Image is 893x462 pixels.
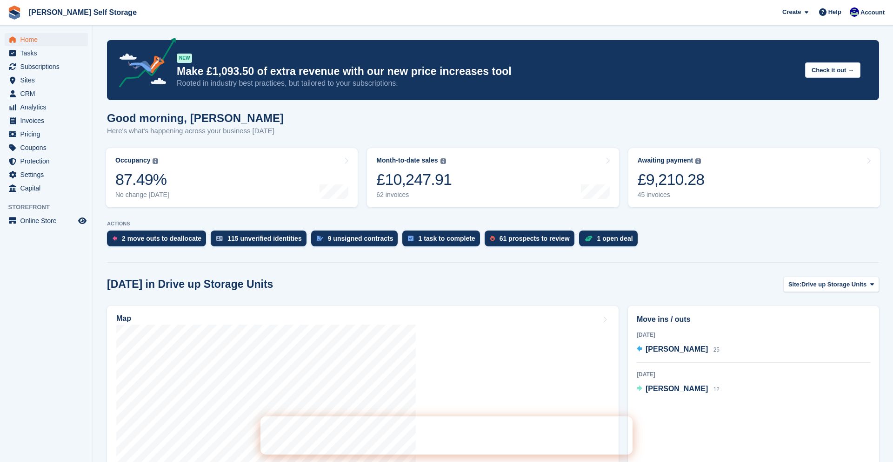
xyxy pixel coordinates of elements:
a: menu [5,87,88,100]
p: Here's what's happening across your business [DATE] [107,126,284,136]
div: £9,210.28 [638,170,705,189]
a: Awaiting payment £9,210.28 45 invoices [628,148,880,207]
img: Justin Farthing [850,7,859,17]
button: Check it out → [805,62,860,78]
div: 9 unsigned contracts [328,235,393,242]
div: 1 task to complete [418,235,475,242]
a: menu [5,168,88,181]
span: Help [828,7,841,17]
div: [DATE] [637,331,870,339]
div: Awaiting payment [638,156,693,164]
p: ACTIONS [107,221,879,227]
a: Month-to-date sales £10,247.91 62 invoices [367,148,619,207]
div: £10,247.91 [376,170,452,189]
a: 2 move outs to deallocate [107,231,211,251]
img: price-adjustments-announcement-icon-8257ccfd72463d97f412b2fc003d46551f7dbcb40ab6d574587a9cd5c0d94... [111,38,176,91]
a: menu [5,101,88,114]
a: Preview store [77,215,88,226]
a: menu [5,33,88,46]
a: menu [5,128,88,141]
div: No change [DATE] [115,191,169,199]
span: Invoices [20,114,76,127]
span: Pricing [20,128,76,141]
div: 62 invoices [376,191,452,199]
a: 1 task to complete [402,231,484,251]
a: menu [5,155,88,168]
a: 1 open deal [579,231,642,251]
a: menu [5,74,88,87]
img: task-75834270c22a3079a89374b754ae025e5fb1db73e45f91037f5363f120a921f8.svg [408,236,413,241]
img: prospect-51fa495bee0391a8d652442698ab0144808aea92771e9ea1ae160a38d050c398.svg [490,236,495,241]
p: Make £1,093.50 of extra revenue with our new price increases tool [177,65,798,78]
h1: Good morning, [PERSON_NAME] [107,112,284,124]
span: Tasks [20,47,76,60]
span: Capital [20,182,76,195]
div: NEW [177,54,192,63]
h2: [DATE] in Drive up Storage Units [107,278,273,291]
div: 2 move outs to deallocate [122,235,201,242]
span: [PERSON_NAME] [646,385,708,393]
a: 61 prospects to review [485,231,579,251]
div: [DATE] [637,370,870,379]
span: 12 [713,386,720,393]
img: verify_identity-adf6edd0f0f0b5bbfe63781bf79b02c33cf7c696d77639b501bdc392416b5a36.svg [216,236,223,241]
div: Occupancy [115,156,150,164]
span: Drive up Storage Units [801,280,866,289]
a: [PERSON_NAME] Self Storage [25,5,140,20]
a: menu [5,182,88,195]
a: [PERSON_NAME] 25 [637,344,720,356]
a: menu [5,141,88,154]
iframe: Intercom live chat banner [260,416,633,455]
div: Month-to-date sales [376,156,438,164]
span: Account [860,8,885,17]
a: menu [5,114,88,127]
img: icon-info-grey-7440780725fd019a000dd9b08b2336e03edf1995a4989e88bcd33f0948082b44.svg [440,158,446,164]
a: Occupancy 87.49% No change [DATE] [106,148,358,207]
img: icon-info-grey-7440780725fd019a000dd9b08b2336e03edf1995a4989e88bcd33f0948082b44.svg [695,158,701,164]
img: deal-1b604bf984904fb50ccaf53a9ad4b4a5d6e5aea283cecdc64d6e3604feb123c2.svg [585,235,593,242]
a: 9 unsigned contracts [311,231,403,251]
div: 1 open deal [597,235,633,242]
img: icon-info-grey-7440780725fd019a000dd9b08b2336e03edf1995a4989e88bcd33f0948082b44.svg [153,158,158,164]
button: Site: Drive up Storage Units [783,277,879,292]
p: Rooted in industry best practices, but tailored to your subscriptions. [177,78,798,88]
div: 87.49% [115,170,169,189]
span: Create [782,7,801,17]
a: menu [5,60,88,73]
a: menu [5,47,88,60]
a: menu [5,214,88,227]
span: Protection [20,155,76,168]
img: stora-icon-8386f47178a22dfd0bd8f6a31ec36ba5ce8667c1dd55bd0f319d3a0aa187defe.svg [7,6,21,20]
a: [PERSON_NAME] 12 [637,383,720,395]
span: [PERSON_NAME] [646,345,708,353]
span: Analytics [20,101,76,114]
span: Settings [20,168,76,181]
span: Coupons [20,141,76,154]
span: Online Store [20,214,76,227]
span: CRM [20,87,76,100]
div: 45 invoices [638,191,705,199]
div: 61 prospects to review [500,235,570,242]
span: Home [20,33,76,46]
div: 115 unverified identities [227,235,302,242]
h2: Map [116,314,131,323]
span: Storefront [8,203,93,212]
span: Subscriptions [20,60,76,73]
h2: Move ins / outs [637,314,870,325]
span: 25 [713,346,720,353]
span: Site: [788,280,801,289]
img: move_outs_to_deallocate_icon-f764333ba52eb49d3ac5e1228854f67142a1ed5810a6f6cc68b1a99e826820c5.svg [113,236,117,241]
a: 115 unverified identities [211,231,311,251]
span: Sites [20,74,76,87]
img: contract_signature_icon-13c848040528278c33f63329250d36e43548de30e8caae1d1a13099fd9432cc5.svg [317,236,323,241]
